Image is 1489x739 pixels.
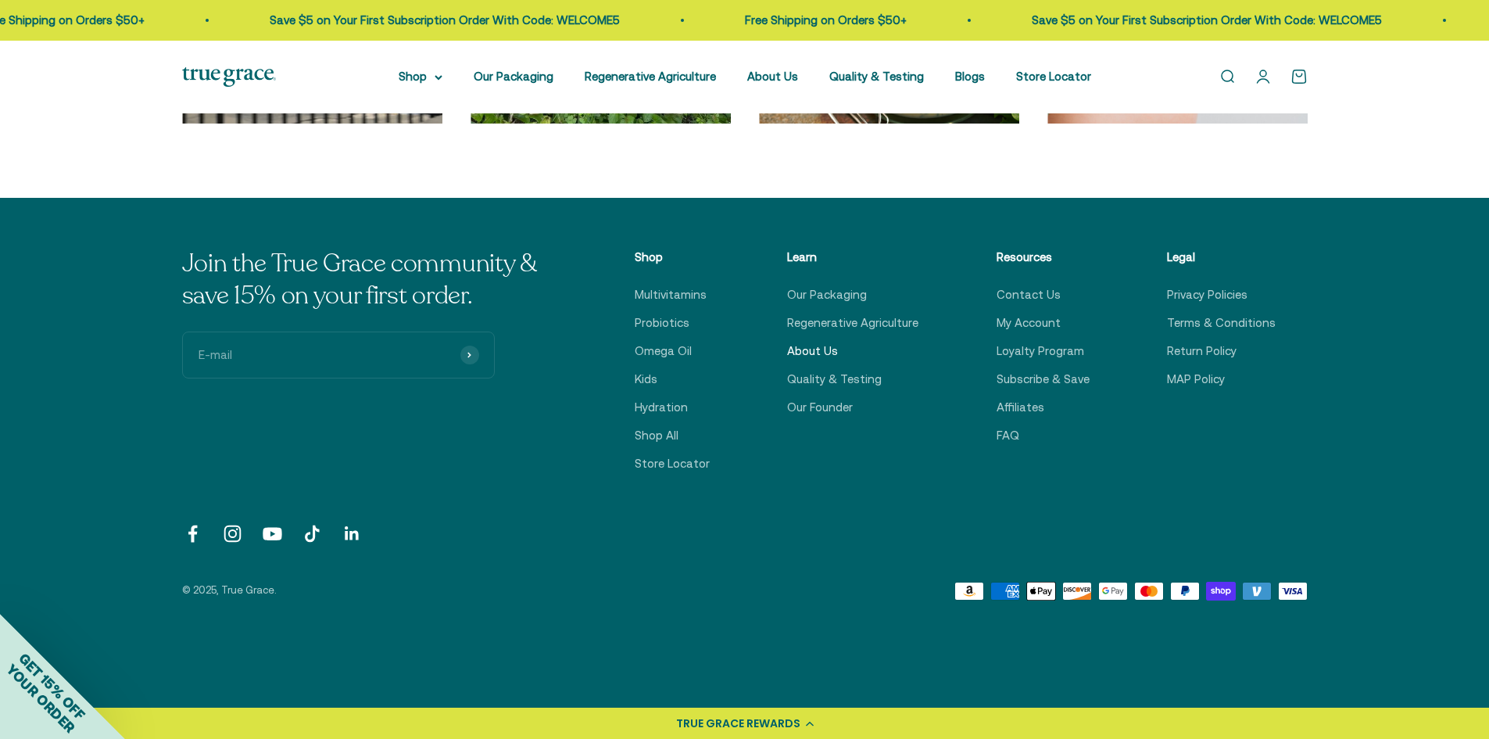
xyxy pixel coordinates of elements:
a: Loyalty Program [997,342,1084,361]
a: Store Locator [635,454,710,473]
a: Quality & Testing [829,70,924,83]
a: Omega Oil [635,342,692,361]
span: YOUR ORDER [3,661,78,736]
div: TRUE GRACE REWARDS [676,716,800,732]
a: Privacy Policies [1167,285,1247,304]
a: Quality & Testing [787,370,882,389]
a: Kids [635,370,657,389]
a: Follow on YouTube [262,523,283,544]
a: MAP Policy [1167,370,1225,389]
a: Our Packaging [474,70,553,83]
a: Blogs [955,70,985,83]
a: Free Shipping on Orders $50+ [745,13,907,27]
a: Follow on Instagram [222,523,243,544]
a: Contact Us [997,285,1061,304]
p: Legal [1167,248,1276,267]
a: Hydration [635,398,688,417]
a: About Us [747,70,798,83]
p: Save $5 on Your First Subscription Order With Code: WELCOME5 [1032,11,1382,30]
p: © 2025, True Grace. [182,583,277,599]
p: Learn [787,248,918,267]
p: Shop [635,248,710,267]
a: Follow on LinkedIn [342,523,363,544]
summary: Shop [399,67,442,86]
a: Multivitamins [635,285,707,304]
a: Store Locator [1016,70,1091,83]
a: Shop All [635,426,678,445]
a: Regenerative Agriculture [585,70,716,83]
p: Join the True Grace community & save 15% on your first order. [182,248,557,313]
a: Follow on Facebook [182,523,203,544]
a: Our Packaging [787,285,867,304]
p: Resources [997,248,1090,267]
a: FAQ [997,426,1019,445]
p: Save $5 on Your First Subscription Order With Code: WELCOME5 [270,11,620,30]
span: GET 15% OFF [16,650,88,723]
a: Terms & Conditions [1167,314,1276,332]
a: Regenerative Agriculture [787,314,918,332]
a: Return Policy [1167,342,1237,361]
a: My Account [997,314,1061,332]
a: Follow on TikTok [302,523,323,544]
a: Probiotics [635,314,689,332]
a: Our Founder [787,398,853,417]
a: About Us [787,342,838,361]
a: Subscribe & Save [997,370,1090,389]
a: Affiliates [997,398,1044,417]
